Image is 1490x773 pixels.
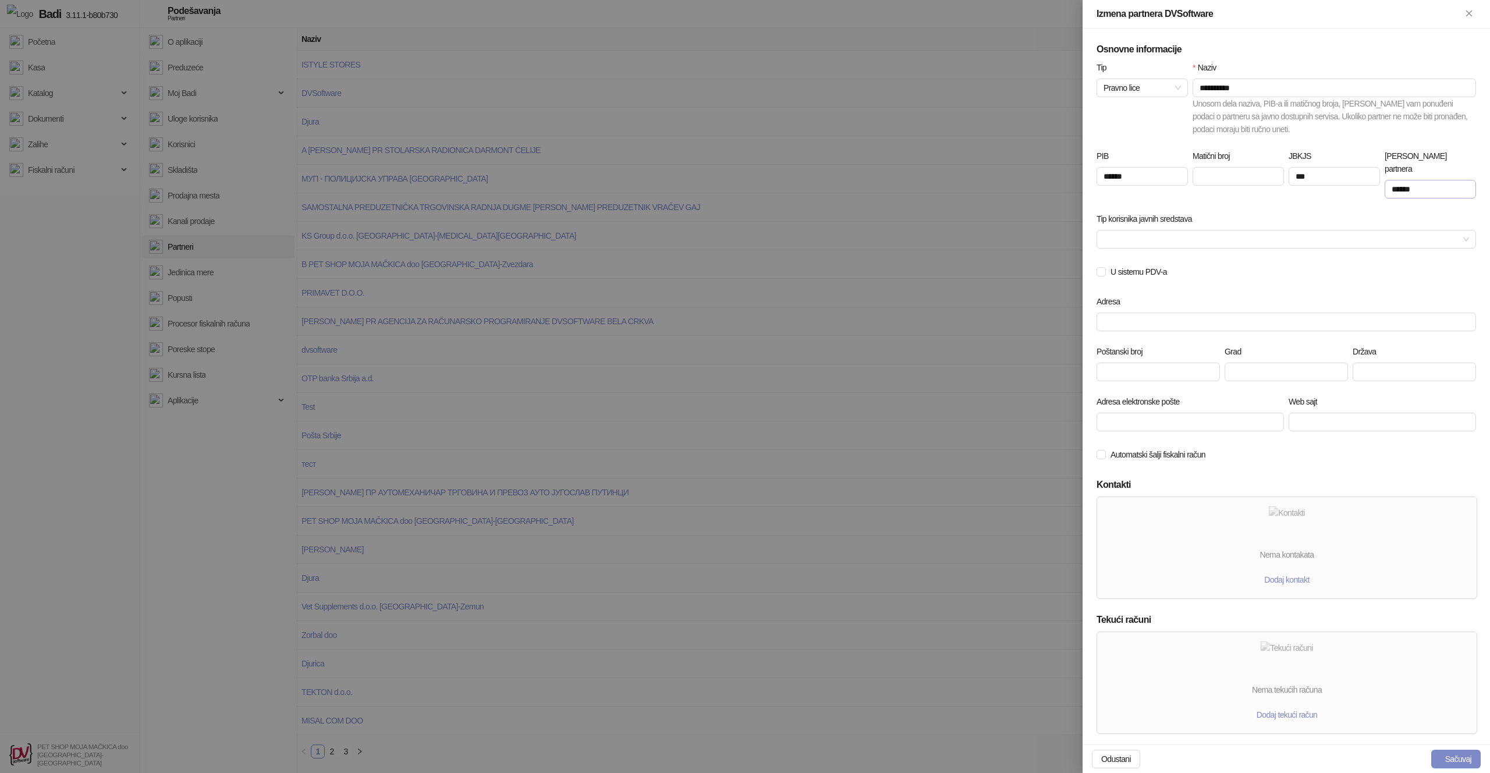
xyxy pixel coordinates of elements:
input: Šifra partnera [1385,180,1476,198]
input: JBKJS [1289,167,1380,186]
input: Grad [1225,363,1348,381]
input: PIB [1097,167,1188,186]
button: Dodaj kontakt [1255,570,1318,589]
img: Tekući računi [1261,641,1312,654]
div: Izmena partnera DVSoftware [1097,7,1462,21]
button: Dodaj tekući račun [1247,705,1326,724]
input: Matični broj [1193,167,1284,186]
label: Adresa elektronske pošte [1097,395,1187,408]
div: Unosom dela naziva, PIB-a ili matičnog broja, [PERSON_NAME] vam ponuđeni podaci o partneru sa jav... [1193,97,1476,136]
input: Država [1353,363,1476,381]
label: Naziv [1193,61,1224,74]
button: Odustani [1092,750,1140,768]
label: Matični broj [1193,150,1237,162]
label: Šifra partnera [1385,150,1476,175]
label: PIB [1097,150,1116,162]
label: Tip korisnika javnih sredstava [1097,212,1200,225]
button: Sačuvaj [1431,750,1481,768]
label: Država [1353,345,1384,358]
img: Kontakti [1269,506,1304,519]
label: Adresa [1097,295,1131,308]
label: Web sajt [1289,395,1325,408]
h5: Osnovne informacije [1097,42,1476,56]
h5: Tekući računi [1097,613,1476,627]
div: Nema kontakata [1097,548,1477,561]
span: U sistemu PDV-a [1106,265,1172,278]
input: Web sajt [1289,413,1476,431]
input: Poštanski broj [1097,363,1220,381]
label: JBKJS [1289,150,1319,162]
button: Zatvori [1462,7,1476,21]
div: Nema tekućih računa [1097,683,1477,696]
input: Naziv [1200,79,1469,97]
span: Automatski šalji fiskalni račun [1106,448,1210,461]
input: Adresa elektronske pošte [1097,413,1284,431]
span: Pravno lice [1104,79,1181,97]
label: Tip [1097,61,1114,74]
h5: Kontakti [1097,478,1476,492]
label: Grad [1225,345,1249,358]
label: Poštanski broj [1097,345,1150,358]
